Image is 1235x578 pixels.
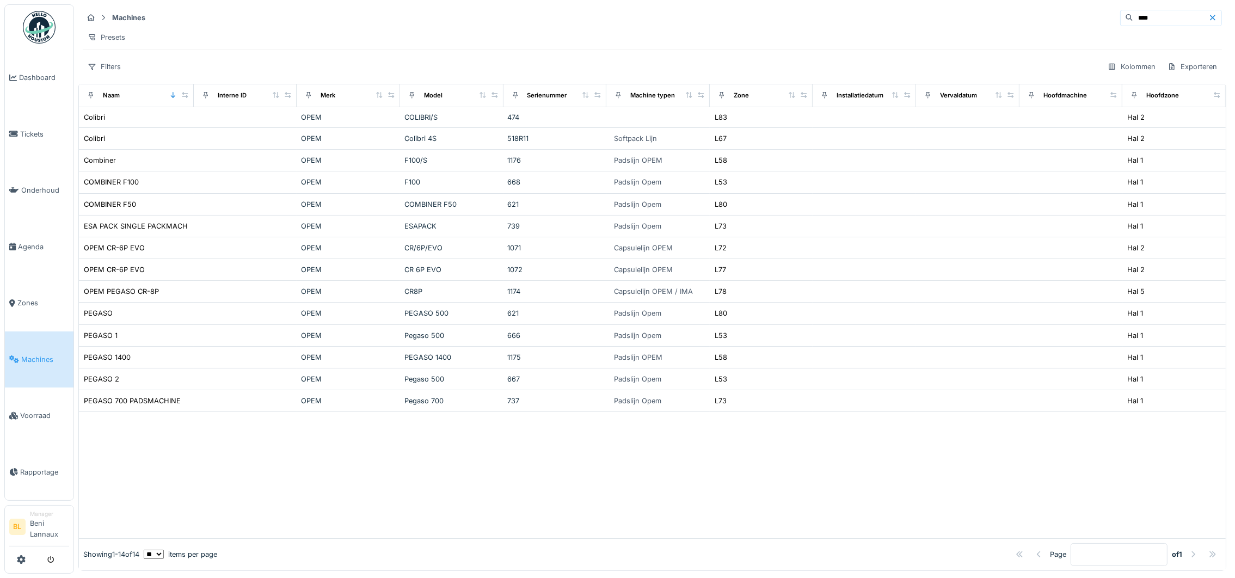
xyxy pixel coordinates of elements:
div: Hal 1 [1127,396,1143,406]
span: Voorraad [20,410,69,421]
div: 1174 [508,286,603,297]
a: Rapportage [5,444,73,501]
div: PEGASO 1400 [84,352,131,362]
a: Agenda [5,219,73,275]
div: PEGASO 1400 [404,352,499,362]
div: L77 [715,265,726,275]
div: ESAPACK [404,221,499,231]
span: Machines [21,354,69,365]
div: OPEM [301,308,396,318]
div: Merk [321,91,335,100]
div: OPEM [301,133,396,144]
strong: Machines [108,13,150,23]
a: Onderhoud [5,162,73,219]
div: OPEM [301,265,396,275]
strong: of 1 [1172,549,1182,559]
div: Hal 1 [1127,330,1143,341]
div: Hal 2 [1127,112,1145,122]
div: Hoofdmachine [1043,91,1087,100]
a: BL ManagerBeni Lannaux [9,510,69,546]
div: 666 [508,330,603,341]
div: L53 [715,177,727,187]
div: Padslijn OPEM [614,155,662,165]
div: PEGASO 700 PADSMACHINE [84,396,181,406]
div: Hoofdzone [1146,91,1179,100]
div: 621 [508,308,603,318]
a: Tickets [5,106,73,163]
div: L58 [715,352,727,362]
div: Hal 1 [1127,199,1143,210]
div: OPEM [301,243,396,253]
div: OPEM [301,221,396,231]
div: COLIBRI/S [404,112,499,122]
div: Hal 2 [1127,265,1145,275]
div: Combiner [84,155,116,165]
div: L73 [715,396,727,406]
div: Filters [83,59,126,75]
div: Hal 1 [1127,221,1143,231]
div: Hal 1 [1127,352,1143,362]
div: Capsulelijn OPEM [614,243,673,253]
div: L73 [715,221,727,231]
a: Dashboard [5,50,73,106]
div: OPEM CR-6P EVO [84,265,145,275]
div: Interne ID [218,91,247,100]
div: Machine typen [630,91,675,100]
div: Padslijn Opem [614,374,661,384]
div: L83 [715,112,727,122]
div: OPEM [301,330,396,341]
img: Badge_color-CXgf-gQk.svg [23,11,56,44]
a: Voorraad [5,388,73,444]
span: Tickets [20,129,69,139]
div: Padslijn Opem [614,396,661,406]
div: Capsulelijn OPEM / IMA [614,286,693,297]
div: L58 [715,155,727,165]
div: Pegaso 500 [404,374,499,384]
div: Zone [734,91,749,100]
div: Hal 1 [1127,177,1143,187]
div: 668 [508,177,603,187]
div: L53 [715,374,727,384]
div: Hal 5 [1127,286,1145,297]
div: Model [424,91,443,100]
div: Hal 2 [1127,243,1145,253]
span: Onderhoud [21,185,69,195]
div: OPEM [301,199,396,210]
div: 1176 [508,155,603,165]
div: Kolommen [1103,59,1160,75]
div: L67 [715,133,727,144]
div: Pegaso 500 [404,330,499,341]
div: 1072 [508,265,603,275]
div: L78 [715,286,727,297]
div: CR 6P EVO [404,265,499,275]
div: Page [1050,549,1066,559]
div: 739 [508,221,603,231]
span: Agenda [18,242,69,252]
div: COMBINER F50 [404,199,499,210]
div: Naam [103,91,120,100]
div: Hal 1 [1127,308,1143,318]
div: PEGASO 500 [404,308,499,318]
a: Machines [5,331,73,388]
span: Zones [17,298,69,308]
div: L80 [715,308,727,318]
div: CR/6P/EVO [404,243,499,253]
div: Colibri [84,112,105,122]
div: Padslijn Opem [614,221,661,231]
div: COMBINER F100 [84,177,139,187]
div: 1071 [508,243,603,253]
div: Installatiedatum [837,91,883,100]
div: F100 [404,177,499,187]
div: Capsulelijn OPEM [614,265,673,275]
div: OPEM [301,374,396,384]
div: OPEM PEGASO CR-8P [84,286,159,297]
span: Rapportage [20,467,69,477]
div: 737 [508,396,603,406]
div: PEGASO [84,308,113,318]
div: Padslijn Opem [614,330,661,341]
div: PEGASO 1 [84,330,118,341]
div: Hal 1 [1127,155,1143,165]
div: OPEM CR-6P EVO [84,243,145,253]
div: 667 [508,374,603,384]
div: Padslijn Opem [614,177,661,187]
